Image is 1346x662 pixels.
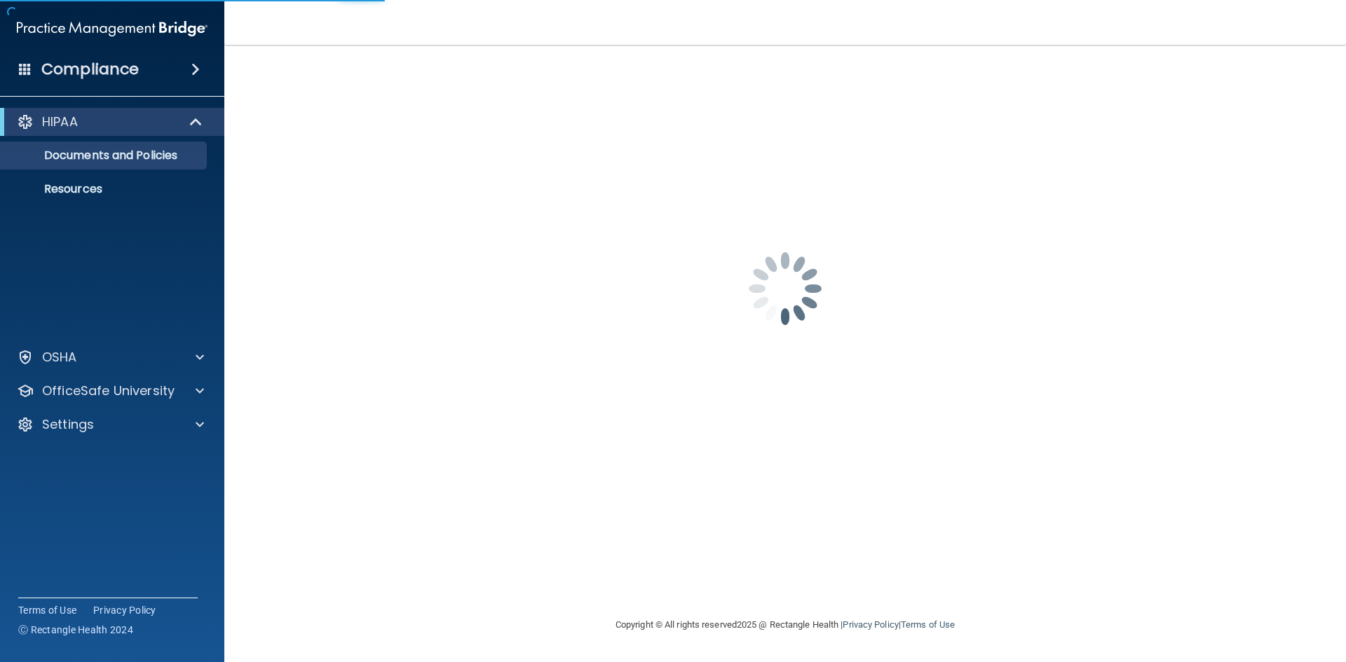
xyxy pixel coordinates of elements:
[17,349,204,366] a: OSHA
[42,382,175,399] p: OfficeSafe University
[17,113,203,130] a: HIPAA
[18,623,133,637] span: Ⓒ Rectangle Health 2024
[17,15,208,43] img: PMB logo
[17,416,204,433] a: Settings
[9,149,200,163] p: Documents and Policies
[715,219,855,359] img: spinner.e123f6fc.gif
[529,602,1041,647] div: Copyright © All rights reserved 2025 @ Rectangle Health | |
[9,182,200,196] p: Resources
[42,416,94,433] p: Settings
[843,619,898,630] a: Privacy Policy
[901,619,955,630] a: Terms of Use
[17,382,204,399] a: OfficeSafe University
[93,603,156,617] a: Privacy Policy
[1103,563,1329,619] iframe: Drift Widget Chat Controller
[18,603,76,617] a: Terms of Use
[41,60,139,79] h4: Compliance
[42,113,78,130] p: HIPAA
[42,349,77,366] p: OSHA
